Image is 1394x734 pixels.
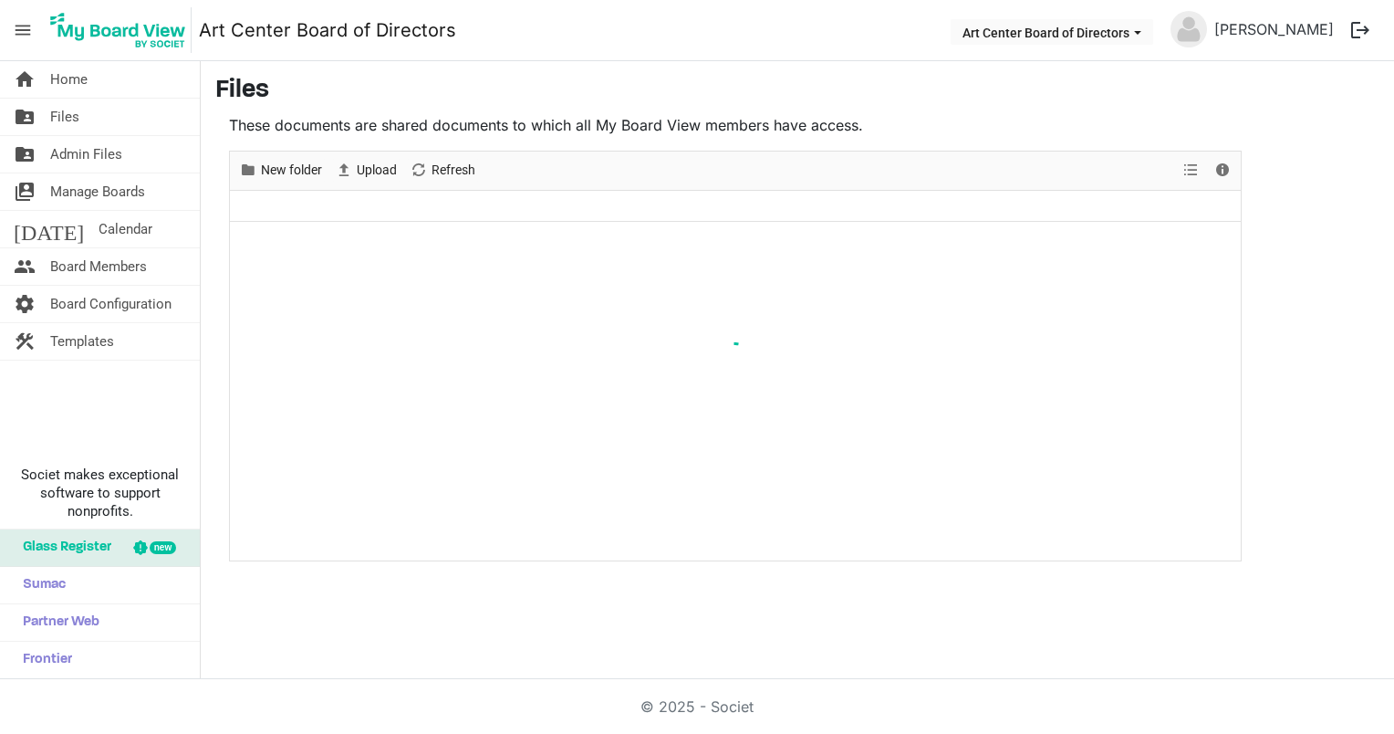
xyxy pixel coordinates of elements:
[951,19,1153,45] button: Art Center Board of Directors dropdownbutton
[50,173,145,210] span: Manage Boards
[14,286,36,322] span: settings
[14,61,36,98] span: home
[50,248,147,285] span: Board Members
[45,7,192,53] img: My Board View Logo
[1341,11,1379,49] button: logout
[45,7,199,53] a: My Board View Logo
[8,466,192,520] span: Societ makes exceptional software to support nonprofits.
[640,697,754,716] a: © 2025 - Societ
[1170,11,1207,47] img: no-profile-picture.svg
[14,211,84,247] span: [DATE]
[14,567,66,603] span: Sumac
[229,114,1242,136] p: These documents are shared documents to which all My Board View members have access.
[50,99,79,135] span: Files
[14,173,36,210] span: switch_account
[1207,11,1341,47] a: [PERSON_NAME]
[14,323,36,360] span: construction
[14,248,36,285] span: people
[14,604,99,641] span: Partner Web
[50,136,122,173] span: Admin Files
[50,61,88,98] span: Home
[199,12,456,48] a: Art Center Board of Directors
[150,541,176,554] div: new
[14,530,111,566] span: Glass Register
[99,211,152,247] span: Calendar
[215,76,1379,107] h3: Files
[14,642,72,678] span: Frontier
[14,99,36,135] span: folder_shared
[14,136,36,173] span: folder_shared
[5,13,40,47] span: menu
[50,286,172,322] span: Board Configuration
[50,323,114,360] span: Templates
